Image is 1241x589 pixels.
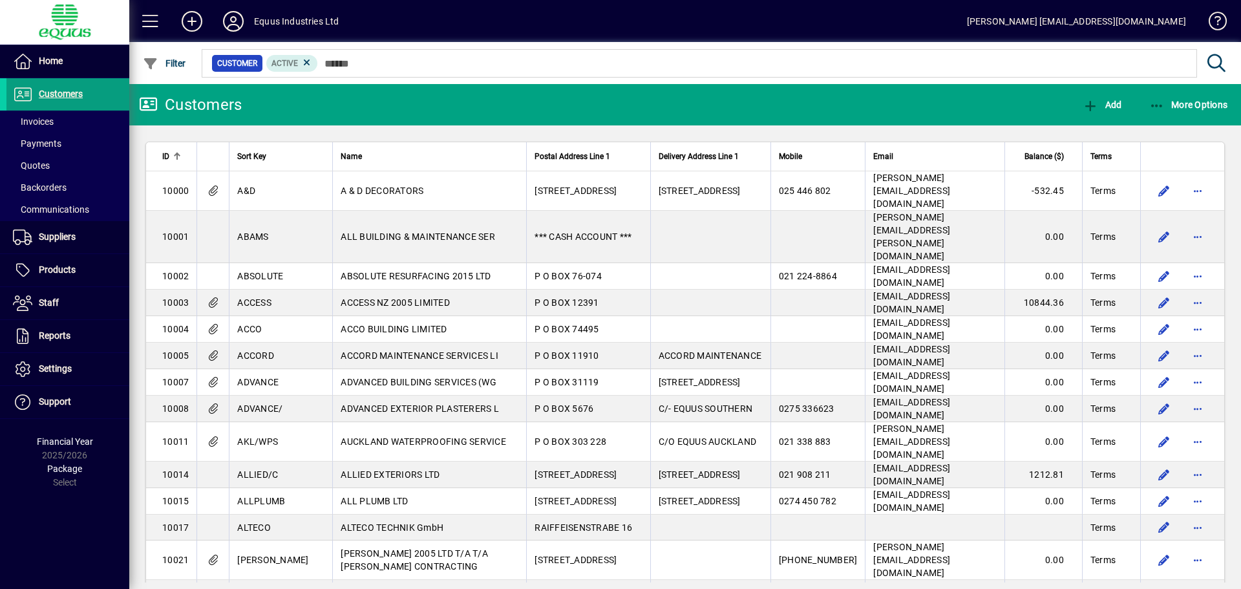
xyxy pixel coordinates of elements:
[1187,266,1208,286] button: More options
[535,186,617,196] span: [STREET_ADDRESS]
[873,149,893,164] span: Email
[1090,402,1116,415] span: Terms
[341,469,440,480] span: ALLIED EXTERIORS LTD
[1154,266,1174,286] button: Edit
[535,522,632,533] span: RAIFFEISENSTRABE 16
[341,548,488,572] span: [PERSON_NAME] 2005 LTD T/A T/A [PERSON_NAME] CONTRACTING
[1090,149,1112,164] span: Terms
[1187,431,1208,452] button: More options
[341,403,499,414] span: ADVANCED EXTERIOR PLASTERERS L
[162,271,189,281] span: 10002
[873,423,950,460] span: [PERSON_NAME][EMAIL_ADDRESS][DOMAIN_NAME]
[39,297,59,308] span: Staff
[779,186,831,196] span: 025 446 802
[341,297,450,308] span: ACCESS NZ 2005 LIMITED
[237,436,278,447] span: AKL/WPS
[237,231,268,242] span: ABAMS
[39,264,76,275] span: Products
[162,469,189,480] span: 10014
[1187,345,1208,366] button: More options
[237,297,271,308] span: ACCESS
[535,297,599,308] span: P O BOX 12391
[162,350,189,361] span: 10005
[237,496,285,506] span: ALLPLUMB
[6,177,129,198] a: Backorders
[659,436,757,447] span: C/O EQUUS AUCKLAND
[1090,521,1116,534] span: Terms
[1090,296,1116,309] span: Terms
[1004,343,1082,369] td: 0.00
[779,469,831,480] span: 021 908 211
[1146,93,1231,116] button: More Options
[535,271,602,281] span: P O BOX 76-074
[1154,550,1174,570] button: Edit
[1187,226,1208,247] button: More options
[873,317,950,341] span: [EMAIL_ADDRESS][DOMAIN_NAME]
[779,496,836,506] span: 0274 450 782
[1187,517,1208,538] button: More options
[873,344,950,367] span: [EMAIL_ADDRESS][DOMAIN_NAME]
[341,522,443,533] span: ALTECO TECHNIK GmbH
[535,324,599,334] span: P O BOX 74495
[341,186,423,196] span: A & D DECORATORS
[779,149,802,164] span: Mobile
[162,297,189,308] span: 10003
[659,496,741,506] span: [STREET_ADDRESS]
[779,149,858,164] div: Mobile
[1004,396,1082,422] td: 0.00
[162,149,189,164] div: ID
[535,436,606,447] span: P O BOX 303 228
[143,58,186,69] span: Filter
[1090,323,1116,336] span: Terms
[341,231,495,242] span: ALL BUILDING & MAINTENANCE SER
[162,231,189,242] span: 10001
[39,396,71,407] span: Support
[237,350,274,361] span: ACCORD
[162,403,189,414] span: 10008
[873,542,950,578] span: [PERSON_NAME][EMAIL_ADDRESS][DOMAIN_NAME]
[1004,488,1082,515] td: 0.00
[6,254,129,286] a: Products
[1090,435,1116,448] span: Terms
[779,555,858,565] span: [PHONE_NUMBER]
[659,350,762,361] span: ACCORD MAINTENANCE
[6,133,129,155] a: Payments
[13,160,50,171] span: Quotes
[1187,180,1208,201] button: More options
[873,463,950,486] span: [EMAIL_ADDRESS][DOMAIN_NAME]
[535,496,617,506] span: [STREET_ADDRESS]
[1154,180,1174,201] button: Edit
[237,377,279,387] span: ADVANCE
[1004,369,1082,396] td: 0.00
[162,324,189,334] span: 10004
[1154,226,1174,247] button: Edit
[271,59,298,68] span: Active
[1090,376,1116,389] span: Terms
[1004,211,1082,263] td: 0.00
[1004,290,1082,316] td: 10844.36
[140,52,189,75] button: Filter
[535,555,617,565] span: [STREET_ADDRESS]
[535,377,599,387] span: P O BOX 31119
[1090,495,1116,508] span: Terms
[1004,422,1082,462] td: 0.00
[162,496,189,506] span: 10015
[873,370,950,394] span: [EMAIL_ADDRESS][DOMAIN_NAME]
[39,231,76,242] span: Suppliers
[13,138,61,149] span: Payments
[162,149,169,164] span: ID
[1154,292,1174,313] button: Edit
[535,403,593,414] span: P O BOX 5676
[1013,149,1076,164] div: Balance ($)
[535,350,599,361] span: P O BOX 11910
[237,149,266,164] span: Sort Key
[1187,372,1208,392] button: More options
[1090,349,1116,362] span: Terms
[217,57,257,70] span: Customer
[1199,3,1225,45] a: Knowledge Base
[1090,270,1116,283] span: Terms
[213,10,254,33] button: Profile
[1004,462,1082,488] td: 1212.81
[659,186,741,196] span: [STREET_ADDRESS]
[37,436,93,447] span: Financial Year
